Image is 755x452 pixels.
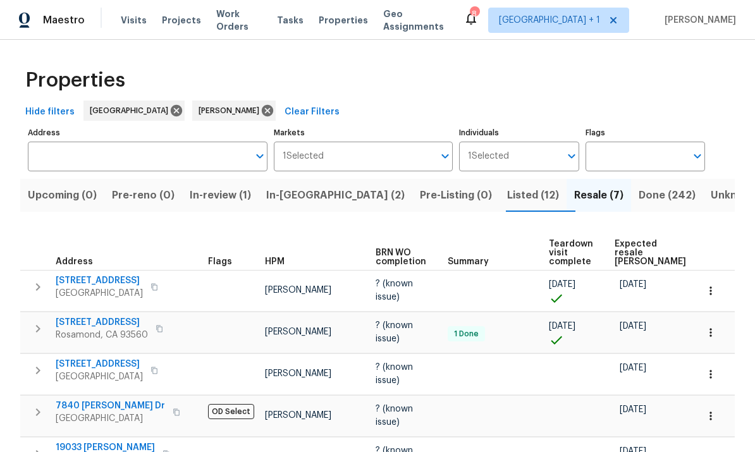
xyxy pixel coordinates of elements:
[56,412,165,425] span: [GEOGRAPHIC_DATA]
[56,358,143,370] span: [STREET_ADDRESS]
[43,14,85,27] span: Maestro
[208,404,254,419] span: OD Select
[277,16,304,25] span: Tasks
[192,101,276,121] div: [PERSON_NAME]
[56,274,143,287] span: [STREET_ADDRESS]
[28,129,267,137] label: Address
[274,129,453,137] label: Markets
[265,286,331,295] span: [PERSON_NAME]
[376,248,426,266] span: BRN WO completion
[436,147,454,165] button: Open
[459,129,579,137] label: Individuals
[265,369,331,378] span: [PERSON_NAME]
[56,287,143,300] span: [GEOGRAPHIC_DATA]
[376,321,413,343] span: ? (known issue)
[383,8,448,33] span: Geo Assignments
[468,151,509,162] span: 1 Selected
[639,186,696,204] span: Done (242)
[319,14,368,27] span: Properties
[449,329,484,339] span: 1 Done
[574,186,623,204] span: Resale (7)
[470,8,479,20] div: 8
[376,405,413,426] span: ? (known issue)
[499,14,600,27] span: [GEOGRAPHIC_DATA] + 1
[90,104,173,117] span: [GEOGRAPHIC_DATA]
[265,327,331,336] span: [PERSON_NAME]
[216,8,262,33] span: Work Orders
[190,186,251,204] span: In-review (1)
[549,322,575,331] span: [DATE]
[251,147,269,165] button: Open
[56,400,165,412] span: 7840 [PERSON_NAME] Dr
[285,104,340,120] span: Clear Filters
[563,147,580,165] button: Open
[28,186,97,204] span: Upcoming (0)
[615,240,686,266] span: Expected resale [PERSON_NAME]
[620,405,646,414] span: [DATE]
[265,257,285,266] span: HPM
[25,104,75,120] span: Hide filters
[56,316,148,329] span: [STREET_ADDRESS]
[56,257,93,266] span: Address
[56,329,148,341] span: Rosamond, CA 93560
[376,279,413,301] span: ? (known issue)
[420,186,492,204] span: Pre-Listing (0)
[112,186,175,204] span: Pre-reno (0)
[620,363,646,372] span: [DATE]
[507,186,559,204] span: Listed (12)
[56,370,143,383] span: [GEOGRAPHIC_DATA]
[549,280,575,289] span: [DATE]
[689,147,706,165] button: Open
[162,14,201,27] span: Projects
[208,257,232,266] span: Flags
[20,101,80,124] button: Hide filters
[376,363,413,384] span: ? (known issue)
[620,322,646,331] span: [DATE]
[660,14,736,27] span: [PERSON_NAME]
[586,129,705,137] label: Flags
[121,14,147,27] span: Visits
[83,101,185,121] div: [GEOGRAPHIC_DATA]
[549,240,593,266] span: Teardown visit complete
[25,74,125,87] span: Properties
[620,280,646,289] span: [DATE]
[279,101,345,124] button: Clear Filters
[283,151,324,162] span: 1 Selected
[448,257,489,266] span: Summary
[199,104,264,117] span: [PERSON_NAME]
[265,411,331,420] span: [PERSON_NAME]
[266,186,405,204] span: In-[GEOGRAPHIC_DATA] (2)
